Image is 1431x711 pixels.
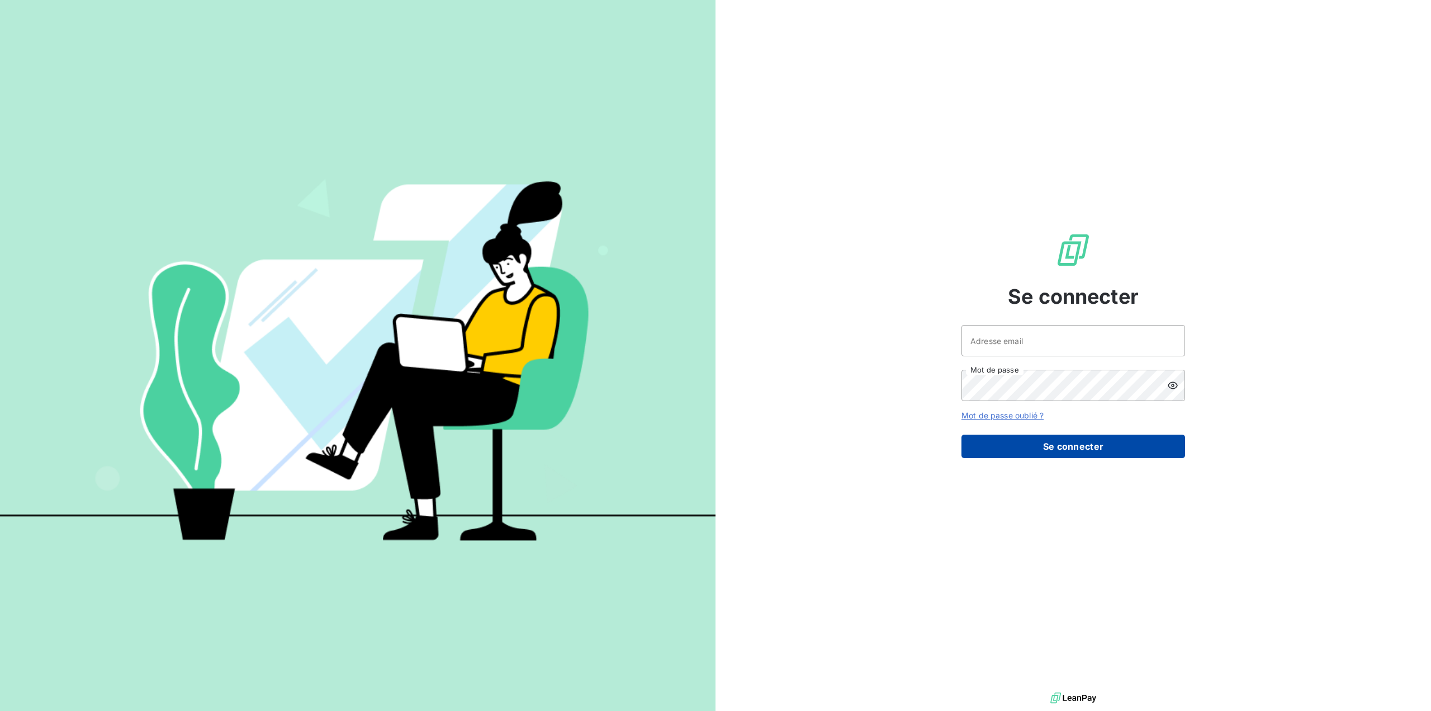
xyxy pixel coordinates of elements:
[961,435,1185,458] button: Se connecter
[961,325,1185,356] input: placeholder
[961,411,1044,420] a: Mot de passe oublié ?
[1008,281,1139,312] span: Se connecter
[1055,232,1091,268] img: Logo LeanPay
[1050,690,1096,707] img: logo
